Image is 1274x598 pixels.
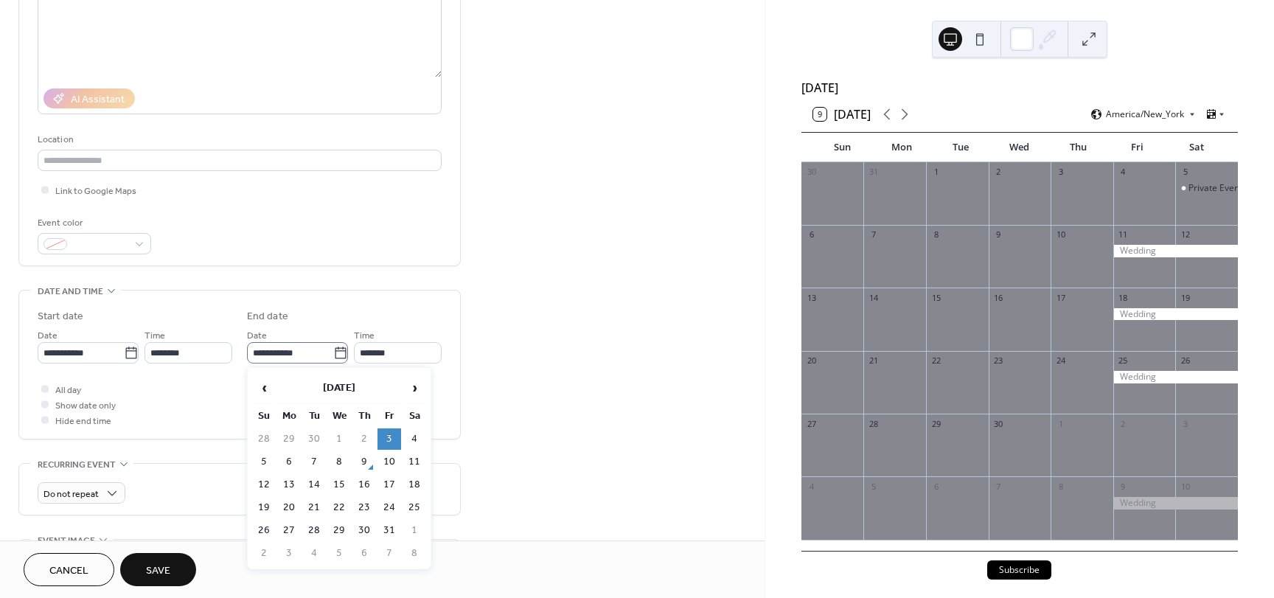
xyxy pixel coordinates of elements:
[806,292,817,303] div: 13
[993,418,1004,429] div: 30
[987,560,1051,580] button: Subscribe
[868,292,879,303] div: 14
[806,481,817,492] div: 4
[806,229,817,240] div: 6
[24,553,114,586] button: Cancel
[327,543,351,564] td: 5
[1180,355,1191,366] div: 26
[403,406,426,427] th: Sa
[403,520,426,541] td: 1
[403,543,426,564] td: 8
[252,428,276,450] td: 28
[872,133,931,162] div: Mon
[38,328,58,344] span: Date
[806,355,817,366] div: 20
[327,451,351,473] td: 8
[352,543,376,564] td: 6
[993,481,1004,492] div: 7
[277,372,401,404] th: [DATE]
[1055,229,1066,240] div: 10
[1167,133,1226,162] div: Sat
[302,543,326,564] td: 4
[403,373,425,403] span: ›
[253,373,275,403] span: ‹
[1118,229,1129,240] div: 11
[352,406,376,427] th: Th
[352,497,376,518] td: 23
[352,520,376,541] td: 30
[868,355,879,366] div: 21
[868,167,879,178] div: 31
[1118,355,1129,366] div: 25
[38,533,95,549] span: Event image
[302,520,326,541] td: 28
[55,184,136,199] span: Link to Google Maps
[352,451,376,473] td: 9
[1055,418,1066,429] div: 1
[247,328,267,344] span: Date
[868,229,879,240] div: 7
[377,428,401,450] td: 3
[1049,133,1108,162] div: Thu
[403,474,426,496] td: 18
[43,486,99,503] span: Do not repeat
[808,104,876,125] button: 9[DATE]
[403,428,426,450] td: 4
[252,406,276,427] th: Su
[1175,182,1238,195] div: Private Event
[993,292,1004,303] div: 16
[252,474,276,496] td: 12
[302,428,326,450] td: 30
[801,79,1238,97] div: [DATE]
[993,167,1004,178] div: 2
[1113,245,1238,257] div: Wedding
[352,474,376,496] td: 16
[993,229,1004,240] div: 9
[993,355,1004,366] div: 23
[930,229,941,240] div: 8
[252,520,276,541] td: 26
[302,406,326,427] th: Tu
[120,553,196,586] button: Save
[930,481,941,492] div: 6
[1106,110,1184,119] span: America/New_York
[1118,292,1129,303] div: 18
[1180,292,1191,303] div: 19
[352,428,376,450] td: 2
[990,133,1049,162] div: Wed
[277,428,301,450] td: 29
[1118,418,1129,429] div: 2
[1113,497,1238,510] div: Wedding
[247,309,288,324] div: End date
[806,418,817,429] div: 27
[277,543,301,564] td: 3
[1055,481,1066,492] div: 8
[930,292,941,303] div: 15
[38,132,439,147] div: Location
[868,481,879,492] div: 5
[1180,418,1191,429] div: 3
[327,406,351,427] th: We
[55,414,111,429] span: Hide end time
[868,418,879,429] div: 28
[1108,133,1167,162] div: Fri
[277,520,301,541] td: 27
[377,520,401,541] td: 31
[327,474,351,496] td: 15
[146,563,170,579] span: Save
[1180,481,1191,492] div: 10
[277,406,301,427] th: Mo
[252,451,276,473] td: 5
[252,543,276,564] td: 2
[377,451,401,473] td: 10
[1180,229,1191,240] div: 12
[38,309,83,324] div: Start date
[403,497,426,518] td: 25
[1180,167,1191,178] div: 5
[377,497,401,518] td: 24
[1188,182,1242,195] div: Private Event
[55,398,116,414] span: Show date only
[354,328,375,344] span: Time
[252,497,276,518] td: 19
